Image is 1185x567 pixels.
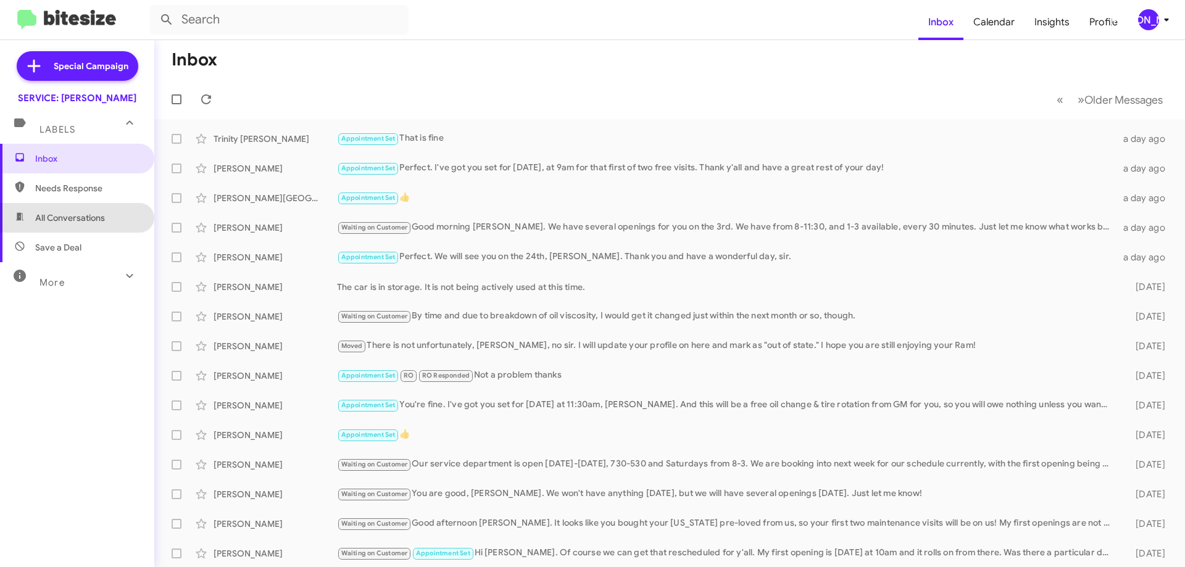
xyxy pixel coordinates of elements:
[341,490,408,498] span: Waiting on Customer
[337,516,1116,531] div: Good afternoon [PERSON_NAME]. It looks like you bought your [US_STATE] pre-loved from us, so your...
[337,191,1116,205] div: 👍
[1116,547,1175,560] div: [DATE]
[214,518,337,530] div: [PERSON_NAME]
[35,212,105,224] span: All Conversations
[1116,310,1175,323] div: [DATE]
[337,428,1116,442] div: 👍
[1116,399,1175,412] div: [DATE]
[416,549,470,557] span: Appointment Set
[337,250,1116,264] div: Perfect. We will see you on the 24th, [PERSON_NAME]. Thank you and have a wonderful day, sir.
[214,162,337,175] div: [PERSON_NAME]
[337,131,1116,146] div: That is fine
[341,519,408,528] span: Waiting on Customer
[1138,9,1159,30] div: [PERSON_NAME]
[341,371,396,379] span: Appointment Set
[341,549,408,557] span: Waiting on Customer
[214,488,337,500] div: [PERSON_NAME]
[963,4,1025,40] a: Calendar
[214,133,337,145] div: Trinity [PERSON_NAME]
[214,547,337,560] div: [PERSON_NAME]
[404,371,414,379] span: RO
[35,182,140,194] span: Needs Response
[1116,221,1175,234] div: a day ago
[17,51,138,81] a: Special Campaign
[337,309,1116,323] div: By time and due to breakdown of oil viscosity, I would get it changed just within the next month ...
[341,164,396,172] span: Appointment Set
[39,124,75,135] span: Labels
[337,368,1116,383] div: Not a problem thanks
[337,398,1116,412] div: You're fine. I've got you set for [DATE] at 11:30am, [PERSON_NAME]. And this will be a free oil c...
[422,371,470,379] span: RO Responded
[1084,93,1163,107] span: Older Messages
[149,5,409,35] input: Search
[18,92,136,104] div: SERVICE: [PERSON_NAME]
[214,429,337,441] div: [PERSON_NAME]
[39,277,65,288] span: More
[1116,251,1175,263] div: a day ago
[341,401,396,409] span: Appointment Set
[341,223,408,231] span: Waiting on Customer
[1025,4,1079,40] a: Insights
[1050,87,1170,112] nav: Page navigation example
[214,310,337,323] div: [PERSON_NAME]
[341,460,408,468] span: Waiting on Customer
[337,281,1116,293] div: The car is in storage. It is not being actively used at this time.
[1116,429,1175,441] div: [DATE]
[214,281,337,293] div: [PERSON_NAME]
[1116,370,1175,382] div: [DATE]
[1116,162,1175,175] div: a day ago
[1116,340,1175,352] div: [DATE]
[1049,87,1071,112] button: Previous
[214,192,337,204] div: [PERSON_NAME][GEOGRAPHIC_DATA]
[341,342,363,350] span: Moved
[337,161,1116,175] div: Perfect. I've got you set for [DATE], at 9am for that first of two free visits. Thank y'all and h...
[1116,281,1175,293] div: [DATE]
[1078,92,1084,107] span: »
[172,50,217,70] h1: Inbox
[1057,92,1063,107] span: «
[35,241,81,254] span: Save a Deal
[214,458,337,471] div: [PERSON_NAME]
[337,546,1116,560] div: Hi [PERSON_NAME]. Of course we can get that rescheduled for y'all. My first opening is [DATE] at ...
[337,457,1116,471] div: Our service department is open [DATE]-[DATE], 730-530 and Saturdays from 8-3. We are booking into...
[35,152,140,165] span: Inbox
[214,340,337,352] div: [PERSON_NAME]
[341,253,396,261] span: Appointment Set
[918,4,963,40] a: Inbox
[341,431,396,439] span: Appointment Set
[337,339,1116,353] div: There is not unfortunately, [PERSON_NAME], no sir. I will update your profile on here and mark as...
[1116,192,1175,204] div: a day ago
[341,135,396,143] span: Appointment Set
[214,251,337,263] div: [PERSON_NAME]
[214,399,337,412] div: [PERSON_NAME]
[341,312,408,320] span: Waiting on Customer
[214,370,337,382] div: [PERSON_NAME]
[1070,87,1170,112] button: Next
[214,221,337,234] div: [PERSON_NAME]
[337,220,1116,234] div: Good morning [PERSON_NAME]. We have several openings for you on the 3rd. We have from 8-11:30, an...
[341,194,396,202] span: Appointment Set
[1116,133,1175,145] div: a day ago
[337,487,1116,501] div: You are good, [PERSON_NAME]. We won't have anything [DATE], but we will have several openings [DA...
[1128,9,1171,30] button: [PERSON_NAME]
[1116,518,1175,530] div: [DATE]
[1116,488,1175,500] div: [DATE]
[1116,458,1175,471] div: [DATE]
[1079,4,1128,40] a: Profile
[54,60,128,72] span: Special Campaign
